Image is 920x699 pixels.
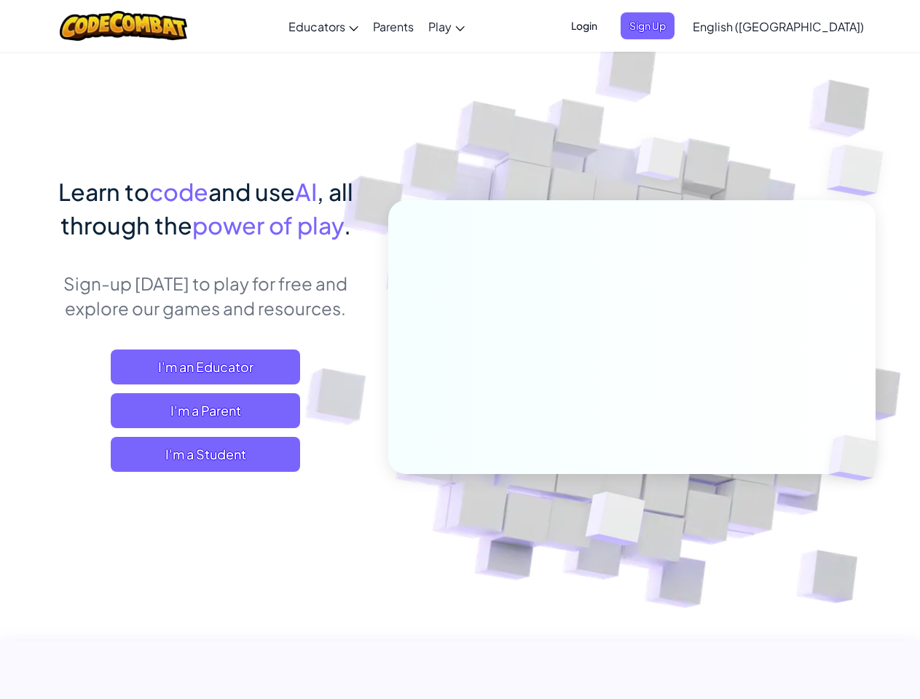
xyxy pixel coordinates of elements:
span: and use [208,177,295,206]
span: Learn to [58,177,149,206]
a: I'm an Educator [111,349,300,384]
a: Play [421,7,472,46]
span: Play [428,19,452,34]
a: Parents [366,7,421,46]
button: I'm a Student [111,437,300,472]
img: CodeCombat logo [60,11,187,41]
span: power of play [192,210,344,240]
a: English ([GEOGRAPHIC_DATA]) [685,7,871,46]
span: code [149,177,208,206]
span: Educators [288,19,345,34]
a: Educators [281,7,366,46]
img: Overlap cubes [608,108,713,217]
img: Overlap cubes [803,405,913,511]
p: Sign-up [DATE] to play for free and explore our games and resources. [45,271,366,320]
span: English ([GEOGRAPHIC_DATA]) [693,19,864,34]
button: Login [562,12,606,39]
button: Sign Up [621,12,675,39]
img: Overlap cubes [549,461,680,582]
span: AI [295,177,317,206]
a: I'm a Parent [111,393,300,428]
span: . [344,210,351,240]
